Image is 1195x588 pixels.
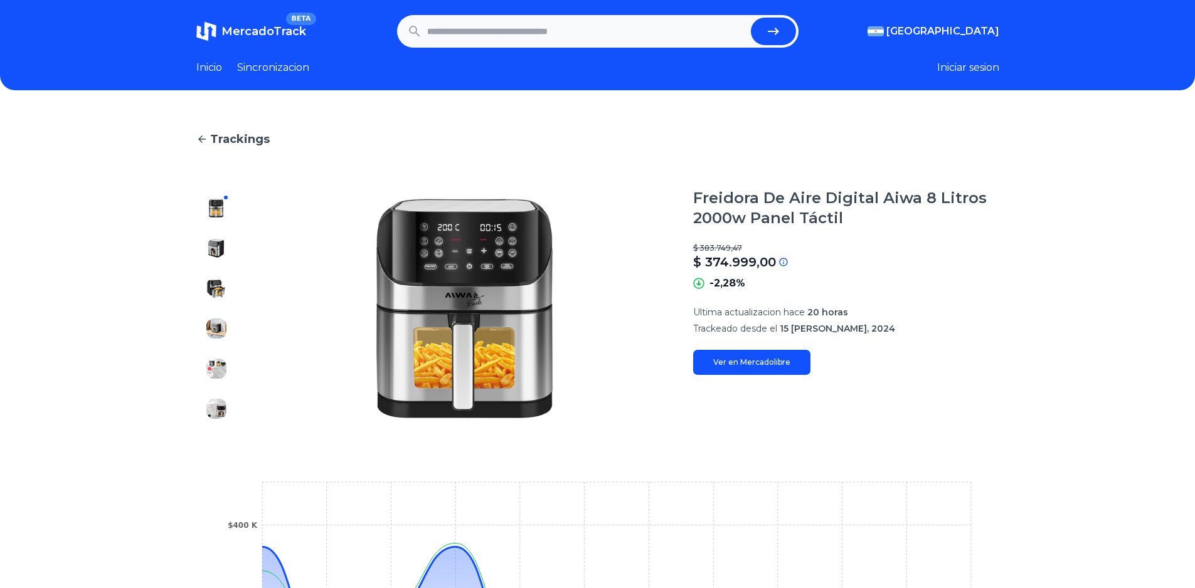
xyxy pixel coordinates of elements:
[221,24,306,38] span: MercadoTrack
[206,238,226,258] img: Freidora De Aire Digital Aiwa 8 Litros 2000w Panel Táctil
[286,13,316,25] span: BETA
[237,60,309,75] a: Sincronizacion
[693,350,810,375] a: Ver en Mercadolibre
[196,60,222,75] a: Inicio
[937,60,999,75] button: Iniciar sesion
[206,318,226,339] img: Freidora De Aire Digital Aiwa 8 Litros 2000w Panel Táctil
[206,359,226,379] img: Freidora De Aire Digital Aiwa 8 Litros 2000w Panel Táctil
[693,253,776,271] p: $ 374.999,00
[206,198,226,218] img: Freidora De Aire Digital Aiwa 8 Litros 2000w Panel Táctil
[262,188,668,429] img: Freidora De Aire Digital Aiwa 8 Litros 2000w Panel Táctil
[196,21,216,41] img: MercadoTrack
[693,323,777,334] span: Trackeado desde el
[693,243,999,253] p: $ 383.749,47
[196,130,999,148] a: Trackings
[886,24,999,39] span: [GEOGRAPHIC_DATA]
[206,399,226,419] img: Freidora De Aire Digital Aiwa 8 Litros 2000w Panel Táctil
[206,278,226,298] img: Freidora De Aire Digital Aiwa 8 Litros 2000w Panel Táctil
[780,323,895,334] span: 15 [PERSON_NAME], 2024
[693,307,805,318] span: Ultima actualizacion hace
[693,188,999,228] h1: Freidora De Aire Digital Aiwa 8 Litros 2000w Panel Táctil
[228,521,258,530] tspan: $400 K
[210,130,270,148] span: Trackings
[868,26,884,36] img: Argentina
[709,276,745,291] p: -2,28%
[196,21,306,41] a: MercadoTrackBETA
[807,307,848,318] span: 20 horas
[868,24,999,39] button: [GEOGRAPHIC_DATA]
